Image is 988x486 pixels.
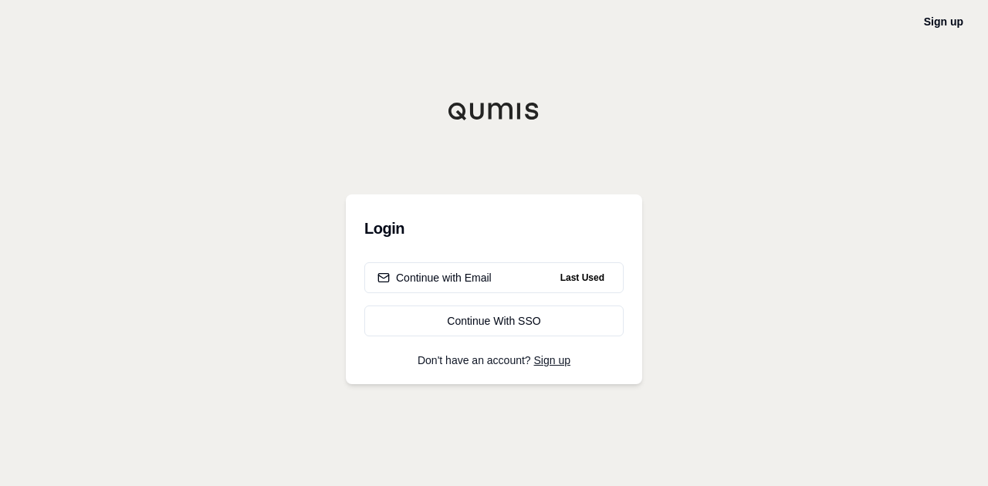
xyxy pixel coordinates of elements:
p: Don't have an account? [364,355,624,366]
span: Last Used [554,268,611,287]
div: Continue With SSO [377,313,611,329]
a: Sign up [924,15,963,28]
a: Sign up [534,354,570,366]
button: Continue with EmailLast Used [364,262,624,293]
img: Qumis [448,102,540,120]
h3: Login [364,213,624,244]
a: Continue With SSO [364,305,624,336]
div: Continue with Email [377,270,492,285]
